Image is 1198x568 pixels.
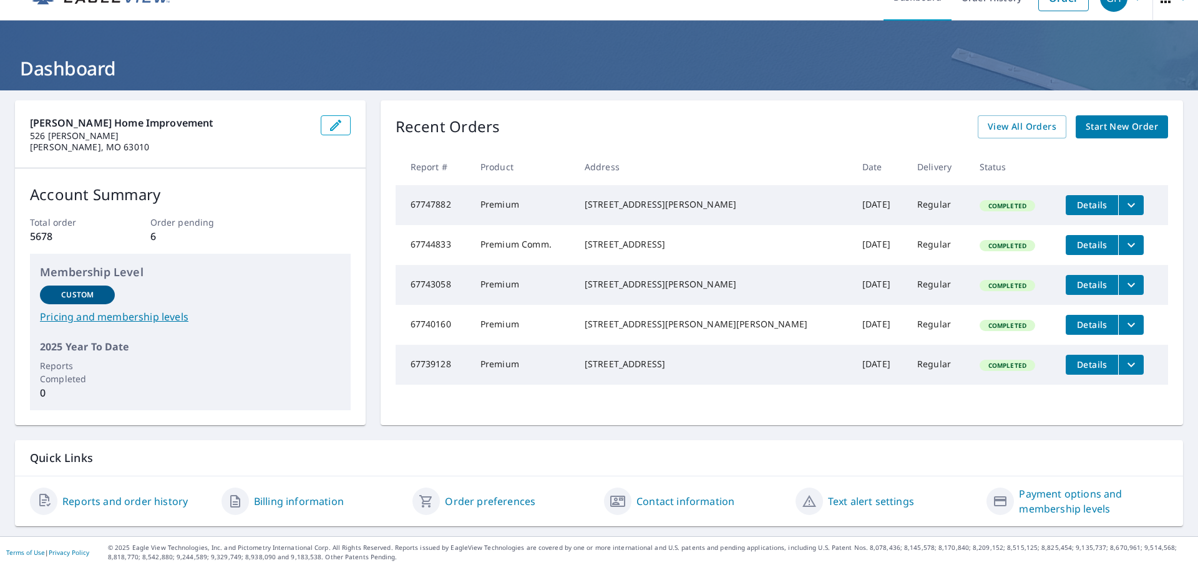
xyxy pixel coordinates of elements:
a: Terms of Use [6,548,45,557]
div: [STREET_ADDRESS] [585,238,842,251]
td: Regular [907,185,970,225]
span: Details [1073,279,1111,291]
button: filesDropdownBtn-67743058 [1118,275,1144,295]
td: Premium [470,345,575,385]
td: Premium Comm. [470,225,575,265]
div: [STREET_ADDRESS] [585,358,842,370]
a: Billing information [254,494,344,509]
a: Pricing and membership levels [40,309,341,324]
td: 67739128 [396,345,470,385]
td: [DATE] [852,345,907,385]
button: filesDropdownBtn-67744833 [1118,235,1144,255]
button: detailsBtn-67739128 [1066,355,1118,375]
p: Membership Level [40,264,341,281]
p: [PERSON_NAME] Home Improvement [30,115,311,130]
td: Regular [907,305,970,345]
p: Recent Orders [396,115,500,138]
p: Order pending [150,216,230,229]
th: Report # [396,148,470,185]
a: Start New Order [1076,115,1168,138]
span: Completed [981,241,1034,250]
a: View All Orders [978,115,1066,138]
button: detailsBtn-67743058 [1066,275,1118,295]
th: Delivery [907,148,970,185]
a: Reports and order history [62,494,188,509]
p: 526 [PERSON_NAME] [30,130,311,142]
p: [PERSON_NAME], MO 63010 [30,142,311,153]
div: [STREET_ADDRESS][PERSON_NAME] [585,198,842,211]
span: Completed [981,361,1034,370]
a: Privacy Policy [49,548,89,557]
p: Custom [61,289,94,301]
button: filesDropdownBtn-67747882 [1118,195,1144,215]
div: [STREET_ADDRESS][PERSON_NAME][PERSON_NAME] [585,318,842,330]
td: 67740160 [396,305,470,345]
a: Text alert settings [828,494,914,509]
th: Status [970,148,1056,185]
p: © 2025 Eagle View Technologies, Inc. and Pictometry International Corp. All Rights Reserved. Repo... [108,543,1192,562]
span: Completed [981,201,1034,210]
button: detailsBtn-67740160 [1066,315,1118,335]
p: 5678 [30,229,110,244]
td: Regular [907,345,970,385]
td: [DATE] [852,305,907,345]
a: Contact information [636,494,734,509]
td: 67743058 [396,265,470,305]
a: Payment options and membership levels [1019,486,1168,516]
span: Details [1073,199,1111,211]
span: Start New Order [1086,119,1158,135]
span: Completed [981,281,1034,290]
th: Address [575,148,852,185]
button: filesDropdownBtn-67740160 [1118,315,1144,335]
td: [DATE] [852,225,907,265]
td: Premium [470,305,575,345]
td: 67744833 [396,225,470,265]
a: Order preferences [445,494,535,509]
p: 6 [150,229,230,244]
span: Details [1073,319,1111,330]
span: View All Orders [988,119,1056,135]
button: detailsBtn-67744833 [1066,235,1118,255]
span: Details [1073,239,1111,251]
td: Premium [470,185,575,225]
p: Total order [30,216,110,229]
p: 2025 Year To Date [40,339,341,354]
div: [STREET_ADDRESS][PERSON_NAME] [585,278,842,291]
h1: Dashboard [15,55,1183,81]
td: 67747882 [396,185,470,225]
span: Completed [981,321,1034,330]
p: | [6,549,89,556]
p: 0 [40,385,115,400]
p: Reports Completed [40,359,115,385]
td: Premium [470,265,575,305]
p: Account Summary [30,183,351,206]
p: Quick Links [30,450,1168,466]
td: Regular [907,265,970,305]
th: Product [470,148,575,185]
td: [DATE] [852,185,907,225]
td: [DATE] [852,265,907,305]
th: Date [852,148,907,185]
span: Details [1073,359,1111,370]
td: Regular [907,225,970,265]
button: filesDropdownBtn-67739128 [1118,355,1144,375]
button: detailsBtn-67747882 [1066,195,1118,215]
